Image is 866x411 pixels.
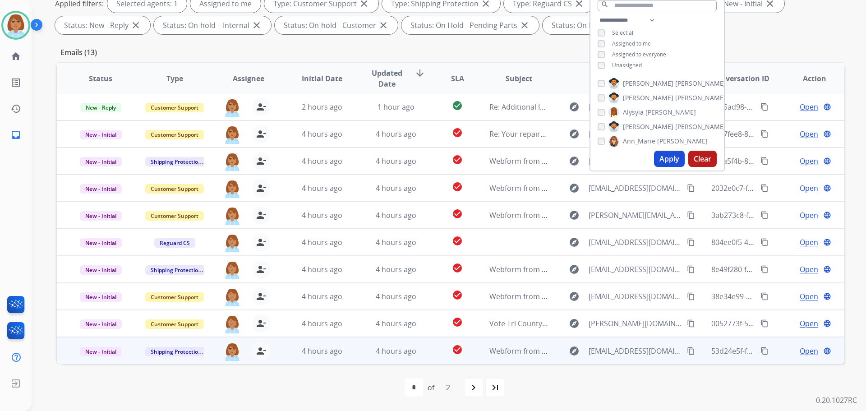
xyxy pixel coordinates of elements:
[569,183,580,194] mat-icon: explore
[452,181,463,192] mat-icon: check_circle
[80,292,122,302] span: New - Initial
[489,156,694,166] span: Webform from [EMAIL_ADDRESS][DOMAIN_NAME] on [DATE]
[145,292,204,302] span: Customer Support
[657,137,708,146] span: [PERSON_NAME]
[415,68,425,79] mat-icon: arrow_downward
[55,16,150,34] div: Status: New - Reply
[223,152,241,171] img: agent-avatar
[800,264,818,275] span: Open
[80,130,122,139] span: New - Initial
[675,93,726,102] span: [PERSON_NAME]
[468,382,479,393] mat-icon: navigate_next
[401,16,539,34] div: Status: On Hold - Pending Parts
[569,291,580,302] mat-icon: explore
[569,129,580,139] mat-icon: explore
[256,102,267,112] mat-icon: person_remove
[256,346,267,356] mat-icon: person_remove
[452,154,463,165] mat-icon: check_circle
[760,265,769,273] mat-icon: content_copy
[687,347,695,355] mat-icon: content_copy
[80,184,122,194] span: New - Initial
[302,264,342,274] span: 4 hours ago
[256,129,267,139] mat-icon: person_remove
[80,211,122,221] span: New - Initial
[675,122,726,131] span: [PERSON_NAME]
[569,264,580,275] mat-icon: explore
[489,210,750,220] span: Webform from [PERSON_NAME][EMAIL_ADDRESS][DOMAIN_NAME] on [DATE]
[3,13,28,38] img: avatar
[154,16,271,34] div: Status: On-hold – Internal
[439,379,457,397] div: 2
[800,291,818,302] span: Open
[223,179,241,198] img: agent-avatar
[80,265,122,275] span: New - Initial
[452,263,463,273] mat-icon: check_circle
[711,319,847,328] span: 0052773f-5c1a-471b-8559-337b1efd2c2e
[687,184,695,192] mat-icon: content_copy
[612,61,642,69] span: Unassigned
[760,292,769,300] mat-icon: content_copy
[145,265,207,275] span: Shipping Protection
[711,264,843,274] span: 8e49f280-f4a5-4448-afe4-3e926f7216b0
[760,211,769,219] mat-icon: content_copy
[489,319,729,328] span: Vote Tri County Furniture Service #1 in Furniture [DATE] 2025 Rankings
[687,265,695,273] mat-icon: content_copy
[489,129,645,139] span: Re: Your repaired product has been delivered
[452,236,463,246] mat-icon: check_circle
[489,291,694,301] span: Webform from [EMAIL_ADDRESS][DOMAIN_NAME] on [DATE]
[612,29,635,37] span: Select all
[760,347,769,355] mat-icon: content_copy
[302,319,342,328] span: 4 hours ago
[800,156,818,166] span: Open
[711,183,844,193] span: 2032e0c7-f8a7-41eb-8135-f02569fc0ac9
[569,237,580,248] mat-icon: explore
[80,103,121,112] span: New - Reply
[452,344,463,355] mat-icon: check_circle
[57,47,101,58] p: Emails (13)
[376,264,416,274] span: 4 hours ago
[489,264,694,274] span: Webform from [EMAIL_ADDRESS][DOMAIN_NAME] on [DATE]
[654,151,685,167] button: Apply
[823,184,831,192] mat-icon: language
[223,206,241,225] img: agent-avatar
[589,318,682,329] span: [PERSON_NAME][DOMAIN_NAME][EMAIL_ADDRESS][DOMAIN_NAME]
[711,210,849,220] span: 3ab273c8-f889-413c-b588-08cb772d189b
[770,63,844,94] th: Action
[130,20,141,31] mat-icon: close
[302,129,342,139] span: 4 hours ago
[223,287,241,306] img: agent-avatar
[760,319,769,328] mat-icon: content_copy
[145,347,207,356] span: Shipping Protection
[80,347,122,356] span: New - Initial
[823,211,831,219] mat-icon: language
[145,211,204,221] span: Customer Support
[589,264,682,275] span: [EMAIL_ADDRESS][DOMAIN_NAME]
[589,346,682,356] span: [EMAIL_ADDRESS][DOMAIN_NAME]
[302,237,342,247] span: 4 hours ago
[452,100,463,111] mat-icon: check_circle
[256,183,267,194] mat-icon: person_remove
[623,79,673,88] span: [PERSON_NAME]
[80,238,122,248] span: New - Initial
[451,73,464,84] span: SLA
[589,210,682,221] span: [PERSON_NAME][EMAIL_ADDRESS][DOMAIN_NAME]
[589,291,682,302] span: [EMAIL_ADDRESS][DOMAIN_NAME]
[452,127,463,138] mat-icon: check_circle
[256,156,267,166] mat-icon: person_remove
[256,264,267,275] mat-icon: person_remove
[302,73,342,84] span: Initial Date
[589,183,682,194] span: [EMAIL_ADDRESS][DOMAIN_NAME]
[760,103,769,111] mat-icon: content_copy
[569,156,580,166] mat-icon: explore
[376,237,416,247] span: 4 hours ago
[233,73,264,84] span: Assignee
[823,130,831,138] mat-icon: language
[506,73,532,84] span: Subject
[376,129,416,139] span: 4 hours ago
[800,318,818,329] span: Open
[823,292,831,300] mat-icon: language
[223,314,241,333] img: agent-avatar
[302,156,342,166] span: 4 hours ago
[275,16,398,34] div: Status: On-hold - Customer
[489,183,694,193] span: Webform from [EMAIL_ADDRESS][DOMAIN_NAME] on [DATE]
